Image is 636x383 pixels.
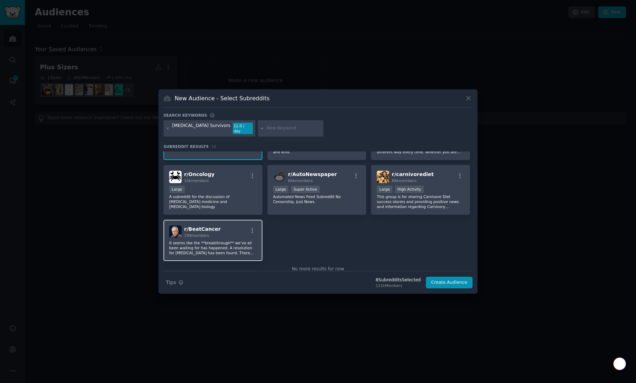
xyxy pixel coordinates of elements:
[392,171,434,177] span: r/ carnivorediet
[184,233,209,238] span: 194 members
[233,123,253,134] div: 11.0 / day
[291,186,320,193] div: Super Active
[184,226,221,232] span: r/ BeatCancer
[163,113,207,118] h3: Search keywords
[376,283,421,288] div: 121k Members
[288,171,337,177] span: r/ AutoNewspaper
[273,171,286,183] img: AutoNewspaper
[273,186,289,193] div: Large
[288,179,313,183] span: 60k members
[169,186,185,193] div: Large
[377,171,389,183] img: carnivorediet
[166,279,176,286] span: Tips
[184,171,214,177] span: r/ Oncology
[169,171,182,183] img: Oncology
[169,225,182,238] img: BeatCancer
[163,276,186,289] button: Tips
[377,194,464,209] p: This group is for sharing Carnivore Diet success stories and providing positive news and informat...
[376,277,421,283] div: 8 Subreddit s Selected
[169,194,257,209] p: A subreddit for the discussion of [MEDICAL_DATA] medicine and [MEDICAL_DATA] biology
[392,179,416,183] span: 86k members
[163,144,209,149] span: Subreddit Results
[175,95,270,102] h3: New Audience - Select Subreddits
[426,277,473,289] button: Create Audience
[163,266,473,272] div: No more results for now
[267,125,321,132] input: New Keyword
[172,123,231,134] div: [MEDICAL_DATA] Survivors
[273,194,361,204] p: Automated News Feed Subreddit No Censorship, Just News.
[377,186,392,193] div: Large
[395,186,424,193] div: High Activity
[184,179,209,183] span: 10k members
[211,144,216,149] span: 16
[169,240,257,255] p: It seems like the **breakthrough** we’ve all been waiting for has happened. A resolution for [MED...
